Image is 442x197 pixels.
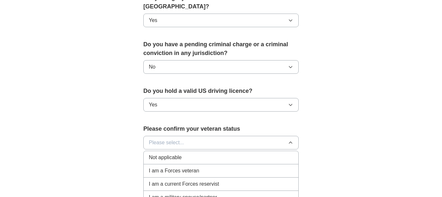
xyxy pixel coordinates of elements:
button: Yes [143,98,299,112]
span: Yes [149,101,157,109]
label: Do you have a pending criminal charge or a criminal conviction in any jurisdiction? [143,40,299,58]
span: I am a current Forces reservist [149,180,219,188]
span: No [149,63,155,71]
button: No [143,60,299,74]
label: Do you hold a valid US driving licence? [143,87,299,95]
span: Not applicable [149,154,182,161]
span: Yes [149,16,157,24]
span: Please select... [149,139,184,147]
label: Please confirm your veteran status [143,125,299,133]
span: I am a Forces veteran [149,167,199,175]
button: Yes [143,14,299,27]
button: Please select... [143,136,299,149]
